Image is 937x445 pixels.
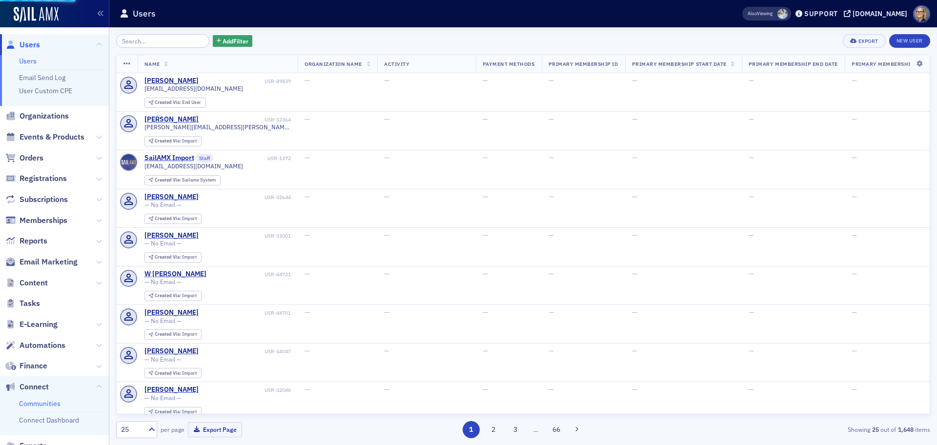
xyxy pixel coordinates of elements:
[20,298,40,309] span: Tasks
[305,385,310,394] span: —
[144,154,194,162] a: SailAMX Import
[749,115,754,123] span: —
[155,409,197,415] div: Import
[632,385,637,394] span: —
[549,153,554,162] span: —
[549,269,554,278] span: —
[858,39,878,44] div: Export
[200,233,291,239] div: USR-32001
[14,7,59,22] img: SailAMX
[19,416,79,425] a: Connect Dashboard
[20,382,49,392] span: Connect
[200,310,291,316] div: USR-44701
[549,385,554,394] span: —
[19,57,37,65] a: Users
[749,76,754,85] span: —
[632,76,637,85] span: —
[155,371,197,376] div: Import
[144,329,202,340] div: Created Via: Import
[852,269,857,278] span: —
[20,257,78,267] span: Email Marketing
[549,76,554,85] span: —
[749,346,754,355] span: —
[144,193,199,202] div: [PERSON_NAME]
[852,192,857,201] span: —
[749,269,754,278] span: —
[144,61,160,67] span: Name
[748,10,757,17] div: Also
[384,308,389,317] span: —
[200,194,291,201] div: USR-32644
[852,115,857,123] span: —
[843,34,885,48] button: Export
[155,331,182,337] span: Created Via :
[483,192,488,201] span: —
[200,78,291,84] div: USR-49839
[155,178,216,183] div: Sailamx System
[20,111,69,121] span: Organizations
[5,278,48,288] a: Content
[155,177,182,183] span: Created Via :
[5,340,65,351] a: Automations
[133,8,156,20] h1: Users
[144,115,199,124] div: [PERSON_NAME]
[632,61,727,67] span: Primary Membership Start Date
[155,254,182,260] span: Created Via :
[5,194,68,205] a: Subscriptions
[20,278,48,288] span: Content
[196,154,213,163] span: Staff
[155,255,197,260] div: Import
[632,153,637,162] span: —
[549,192,554,201] span: —
[19,86,72,95] a: User Custom CPE
[483,115,488,123] span: —
[144,347,199,356] a: [PERSON_NAME]
[144,77,199,85] a: [PERSON_NAME]
[913,5,930,22] span: Profile
[5,215,67,226] a: Memberships
[305,153,310,162] span: —
[20,340,65,351] span: Automations
[483,61,535,67] span: Payment Methods
[889,34,930,48] a: New User
[748,10,773,17] span: Viewing
[144,356,182,363] span: — No Email —
[155,370,182,376] span: Created Via :
[749,308,754,317] span: —
[5,40,40,50] a: Users
[161,425,184,434] label: per page
[200,117,291,123] div: USR-32364
[5,319,58,330] a: E-Learning
[144,175,221,185] div: Created Via: Sailamx System
[144,240,182,247] span: — No Email —
[144,201,182,208] span: — No Email —
[529,425,543,434] span: …
[144,407,202,417] div: Created Via: Import
[483,308,488,317] span: —
[155,216,197,222] div: Import
[507,421,524,438] button: 3
[384,115,389,123] span: —
[384,76,389,85] span: —
[5,257,78,267] a: Email Marketing
[549,61,618,67] span: Primary Membership ID
[144,385,199,394] a: [PERSON_NAME]
[5,111,69,121] a: Organizations
[144,291,202,301] div: Created Via: Import
[548,421,565,438] button: 66
[852,385,857,394] span: —
[5,236,47,246] a: Reports
[5,132,84,142] a: Events & Products
[208,271,291,278] div: USR-44721
[144,98,206,108] div: Created Via: End User
[144,368,202,378] div: Created Via: Import
[852,346,857,355] span: —
[19,399,61,408] a: Communities
[20,215,67,226] span: Memberships
[20,40,40,50] span: Users
[155,292,182,299] span: Created Via :
[188,422,242,437] button: Export Page
[483,231,488,240] span: —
